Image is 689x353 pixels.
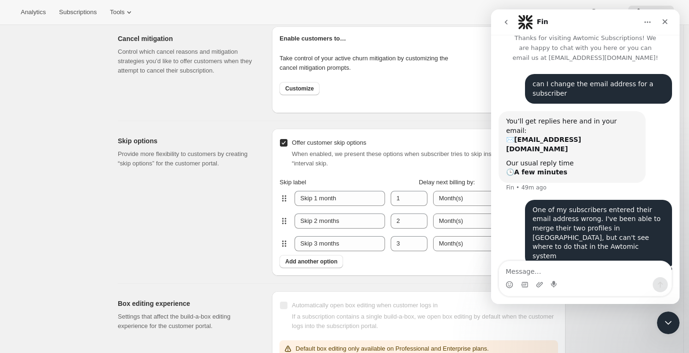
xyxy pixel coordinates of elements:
[279,255,343,268] button: Add another option
[53,6,102,19] button: Subscriptions
[118,312,257,331] p: Settings that affect the build-a-box editing experience for the customer portal.
[491,9,680,304] iframe: Intercom live chat
[59,8,97,16] span: Subscriptions
[279,178,418,187] p: Skip label
[599,8,611,16] span: Help
[118,47,257,75] p: Control which cancel reasons and mitigation strategies you’d like to offer customers when they at...
[628,6,674,19] button: Settings
[279,34,558,43] h2: Enable customers to…
[285,85,314,92] span: Customize
[104,6,139,19] button: Tools
[15,6,51,19] button: Analytics
[279,54,465,73] p: Take control of your active churn mitigation by customizing the cancel mitigation prompts.
[657,312,680,334] iframe: Intercom live chat
[118,136,257,146] h2: Skip options
[118,34,257,43] h2: Cancel mitigation
[292,150,539,167] span: When enabled, we present these options when subscriber tries to skip instead of the typical “inte...
[643,8,668,16] span: Settings
[118,149,257,168] p: Provide more flexibility to customers by creating “skip options” for the customer portal.
[419,178,558,187] p: Delay next billing by:
[21,8,46,16] span: Analytics
[279,82,320,95] button: Customize
[110,8,124,16] span: Tools
[292,139,366,146] span: Offer customer skip options
[285,258,337,265] span: Add another option
[292,301,437,310] div: Automatically open box editing when customer logs in
[118,299,257,308] h2: Box editing experience
[583,6,626,19] button: Help
[292,313,554,329] span: If a subscription contains a single build-a-box, we open box editing by default when the customer...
